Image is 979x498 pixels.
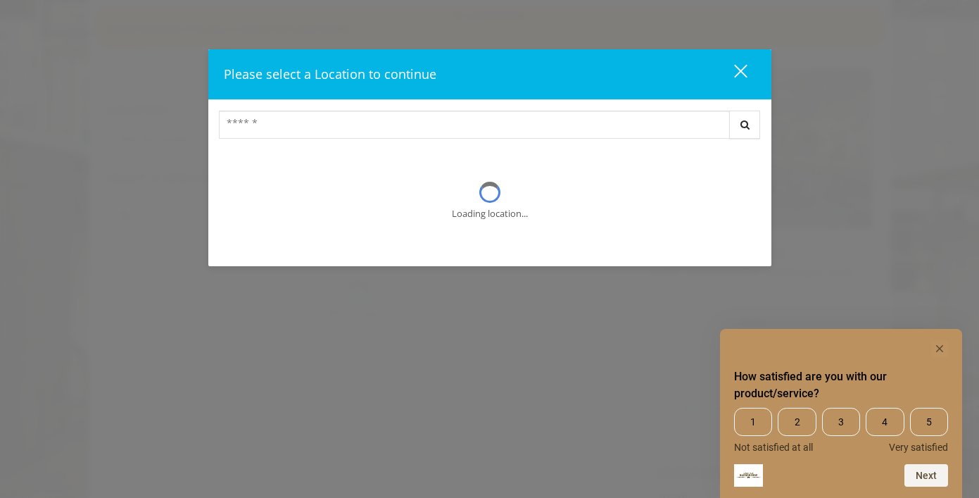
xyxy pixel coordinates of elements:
div: close dialog [718,63,746,85]
h2: How satisfied are you with our product/service? Select an option from 1 to 5, with 1 being Not sa... [734,368,948,402]
span: Very satisfied [889,442,948,453]
div: How satisfied are you with our product/service? Select an option from 1 to 5, with 1 being Not sa... [734,408,948,453]
span: 1 [734,408,772,436]
span: 5 [910,408,948,436]
button: Hide survey [931,340,948,357]
i: Search button [737,120,753,130]
button: Next question [904,464,948,487]
span: 3 [822,408,860,436]
button: close dialog [708,60,756,89]
span: Please select a Location to continue [224,66,436,82]
div: Center Select [219,111,761,146]
span: 2 [778,408,816,436]
div: Loading location... [452,206,528,221]
span: 4 [866,408,904,436]
div: How satisfied are you with our product/service? Select an option from 1 to 5, with 1 being Not sa... [734,340,948,487]
input: Search Center [219,111,730,139]
span: Not satisfied at all [734,442,813,453]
